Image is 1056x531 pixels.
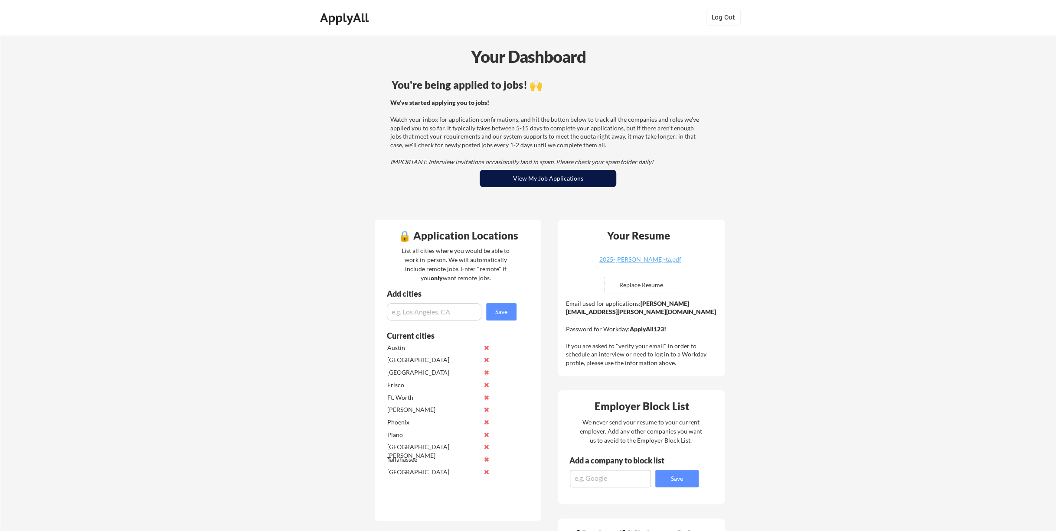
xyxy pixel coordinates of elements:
button: View My Job Applications [480,170,616,187]
div: Plano [387,431,479,439]
div: List all cities where you would be able to work in-person. We will automatically include remote j... [396,246,515,282]
strong: only [430,274,442,282]
a: 2025-[PERSON_NAME]-ta.pdf [588,256,692,270]
div: [GEOGRAPHIC_DATA] [387,356,479,364]
div: Email used for applications: Password for Workday: If you are asked to "verify your email" in ord... [566,299,719,367]
div: Austin [387,343,479,352]
div: Current cities [387,332,507,340]
em: IMPORTANT: Interview invitations occasionally land in spam. Please check your spam folder daily! [390,158,654,165]
div: Watch your inbox for application confirmations, and hit the button below to track all the compani... [390,98,703,166]
div: Add cities [387,290,519,298]
div: [GEOGRAPHIC_DATA][PERSON_NAME] [387,443,479,460]
div: You're being applied to jobs! 🙌 [392,80,704,90]
div: Add a company to block list [569,457,678,464]
button: Save [655,470,699,487]
button: Save [486,303,517,321]
div: Your Dashboard [1,44,1056,69]
div: [GEOGRAPHIC_DATA] [387,468,479,476]
div: Tallahassee [387,455,479,464]
div: Your Resume [595,230,681,241]
input: e.g. Los Angeles, CA [387,303,481,321]
div: [PERSON_NAME] [387,405,479,414]
div: 2025-[PERSON_NAME]-ta.pdf [588,256,692,262]
div: Phoenix [387,418,479,427]
div: 🔒 Application Locations [377,230,539,241]
button: Log Out [706,9,741,26]
div: ApplyAll [320,10,371,25]
strong: ApplyAll123! [630,325,666,333]
div: Frisco [387,381,479,389]
strong: We've started applying you to jobs! [390,99,489,106]
div: [GEOGRAPHIC_DATA] [387,368,479,377]
div: We never send your resume to your current employer. Add any other companies you want us to avoid ... [579,418,703,445]
div: Employer Block List [561,401,723,411]
div: Ft. Worth [387,393,479,402]
strong: [PERSON_NAME][EMAIL_ADDRESS][PERSON_NAME][DOMAIN_NAME] [566,300,716,316]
